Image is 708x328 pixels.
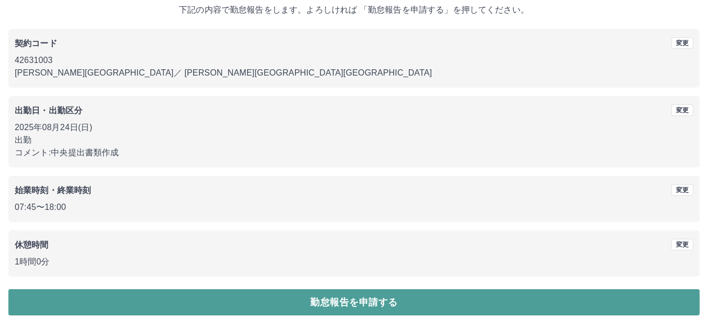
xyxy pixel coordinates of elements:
[15,67,693,79] p: [PERSON_NAME][GEOGRAPHIC_DATA] ／ [PERSON_NAME][GEOGRAPHIC_DATA][GEOGRAPHIC_DATA]
[671,104,693,116] button: 変更
[15,121,693,134] p: 2025年08月24日(日)
[15,146,693,159] p: コメント: 中央提出書類作成
[15,201,693,214] p: 07:45 〜 18:00
[15,240,49,249] b: 休憩時間
[15,106,82,115] b: 出勤日・出勤区分
[8,289,700,315] button: 勤怠報告を申請する
[15,134,693,146] p: 出勤
[671,239,693,250] button: 変更
[8,4,700,16] p: 下記の内容で勤怠報告をします。よろしければ 「勤怠報告を申請する」を押してください。
[15,39,57,48] b: 契約コード
[15,54,693,67] p: 42631003
[15,186,91,195] b: 始業時刻・終業時刻
[15,256,693,268] p: 1時間0分
[671,37,693,49] button: 変更
[671,184,693,196] button: 変更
